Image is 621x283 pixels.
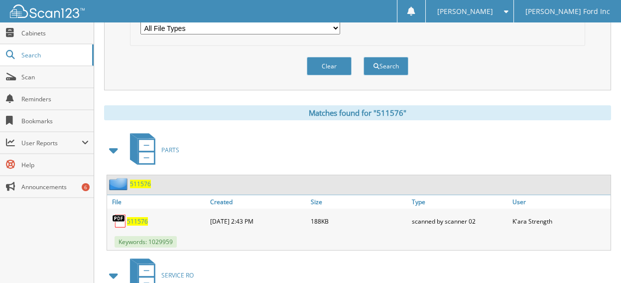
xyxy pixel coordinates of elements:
[124,130,179,170] a: PARTS
[109,178,130,190] img: folder2.png
[130,180,151,188] a: 511576
[21,183,89,191] span: Announcements
[21,95,89,103] span: Reminders
[364,57,408,75] button: Search
[82,183,90,191] div: 6
[107,195,208,209] a: File
[571,235,621,283] iframe: Chat Widget
[21,117,89,125] span: Bookmarks
[115,236,177,248] span: Keywords: 1029959
[510,195,611,209] a: User
[161,146,179,154] span: PARTS
[21,73,89,81] span: Scan
[161,271,194,280] span: SERVICE RO
[127,217,148,226] a: 511576
[21,29,89,37] span: Cabinets
[21,139,82,147] span: User Reports
[21,51,87,59] span: Search
[409,211,510,231] div: scanned by scanner 02
[307,57,352,75] button: Clear
[208,211,308,231] div: [DATE] 2:43 PM
[409,195,510,209] a: Type
[510,211,611,231] div: K'ara Strength
[104,105,611,120] div: Matches found for "511576"
[308,195,409,209] a: Size
[525,8,610,14] span: [PERSON_NAME] Ford Inc
[437,8,493,14] span: [PERSON_NAME]
[308,211,409,231] div: 188KB
[112,214,127,229] img: PDF.png
[21,161,89,169] span: Help
[10,4,85,18] img: scan123-logo-white.svg
[208,195,308,209] a: Created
